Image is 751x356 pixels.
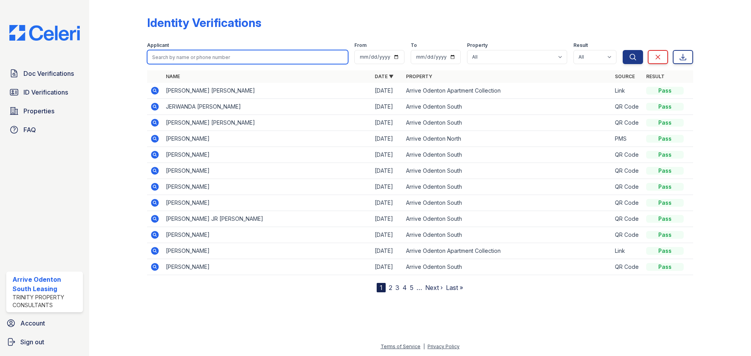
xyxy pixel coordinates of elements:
td: [DATE] [372,115,403,131]
td: Arrive Odenton South [403,163,612,179]
td: Arrive Odenton South [403,99,612,115]
div: Identity Verifications [147,16,261,30]
div: Pass [646,151,684,159]
td: [DATE] [372,243,403,259]
span: FAQ [23,125,36,134]
span: … [417,283,422,292]
td: JERWANDA [PERSON_NAME] [163,99,372,115]
input: Search by name or phone number [147,50,348,64]
a: Date ▼ [375,73,393,79]
td: [PERSON_NAME] [163,227,372,243]
div: Pass [646,103,684,111]
td: Arrive Odenton South [403,259,612,275]
td: QR Code [612,259,643,275]
div: Pass [646,87,684,95]
td: [PERSON_NAME] [PERSON_NAME] [163,115,372,131]
td: [DATE] [372,163,403,179]
span: ID Verifications [23,88,68,97]
td: [DATE] [372,227,403,243]
td: QR Code [612,211,643,227]
a: Properties [6,103,83,119]
td: [PERSON_NAME] [163,195,372,211]
label: Property [467,42,488,48]
div: Pass [646,263,684,271]
a: Privacy Policy [428,343,460,349]
a: Property [406,73,432,79]
a: 4 [402,284,407,292]
td: QR Code [612,195,643,211]
a: ID Verifications [6,84,83,100]
td: Link [612,83,643,99]
td: [DATE] [372,259,403,275]
a: 3 [395,284,399,292]
td: Link [612,243,643,259]
td: [DATE] [372,179,403,195]
td: Arrive Odenton South [403,179,612,195]
td: QR Code [612,115,643,131]
td: Arrive Odenton South [403,227,612,243]
label: To [411,42,417,48]
td: [DATE] [372,195,403,211]
div: | [423,343,425,349]
a: FAQ [6,122,83,138]
div: Pass [646,183,684,191]
a: Account [3,315,86,331]
td: Arrive Odenton Apartment Collection [403,243,612,259]
a: Sign out [3,334,86,350]
a: Terms of Service [381,343,420,349]
a: Result [646,73,665,79]
td: QR Code [612,99,643,115]
td: QR Code [612,163,643,179]
span: Properties [23,106,54,116]
a: Doc Verifications [6,66,83,81]
span: Sign out [20,337,44,347]
td: [DATE] [372,99,403,115]
a: 5 [410,284,413,292]
a: Source [615,73,635,79]
td: [PERSON_NAME] [PERSON_NAME] [163,83,372,99]
td: [DATE] [372,147,403,163]
div: Pass [646,167,684,175]
td: [PERSON_NAME] [163,147,372,163]
td: Arrive Odenton North [403,131,612,147]
td: PMS [612,131,643,147]
a: Last » [446,284,463,292]
div: Pass [646,199,684,207]
div: Pass [646,119,684,127]
div: Pass [646,247,684,255]
label: Applicant [147,42,169,48]
div: 1 [377,283,386,292]
td: [PERSON_NAME] [163,179,372,195]
label: From [354,42,367,48]
td: Arrive Odenton South [403,211,612,227]
td: [PERSON_NAME] [163,131,372,147]
img: CE_Logo_Blue-a8612792a0a2168367f1c8372b55b34899dd931a85d93a1a3d3e32e68fde9ad4.png [3,25,86,41]
td: [DATE] [372,131,403,147]
span: Doc Verifications [23,69,74,78]
td: [DATE] [372,83,403,99]
td: [DATE] [372,211,403,227]
div: Arrive Odenton South Leasing [13,275,80,293]
td: QR Code [612,227,643,243]
a: 2 [389,284,392,292]
td: QR Code [612,179,643,195]
td: [PERSON_NAME] JR [PERSON_NAME] [163,211,372,227]
div: Pass [646,135,684,143]
a: Next › [425,284,443,292]
td: Arrive Odenton South [403,195,612,211]
div: Pass [646,215,684,223]
label: Result [573,42,588,48]
span: Account [20,318,45,328]
a: Name [166,73,180,79]
td: [PERSON_NAME] [163,243,372,259]
td: Arrive Odenton South [403,115,612,131]
div: Trinity Property Consultants [13,293,80,309]
td: [PERSON_NAME] [163,259,372,275]
td: QR Code [612,147,643,163]
td: Arrive Odenton Apartment Collection [403,83,612,99]
div: Pass [646,231,684,239]
td: Arrive Odenton South [403,147,612,163]
td: [PERSON_NAME] [163,163,372,179]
